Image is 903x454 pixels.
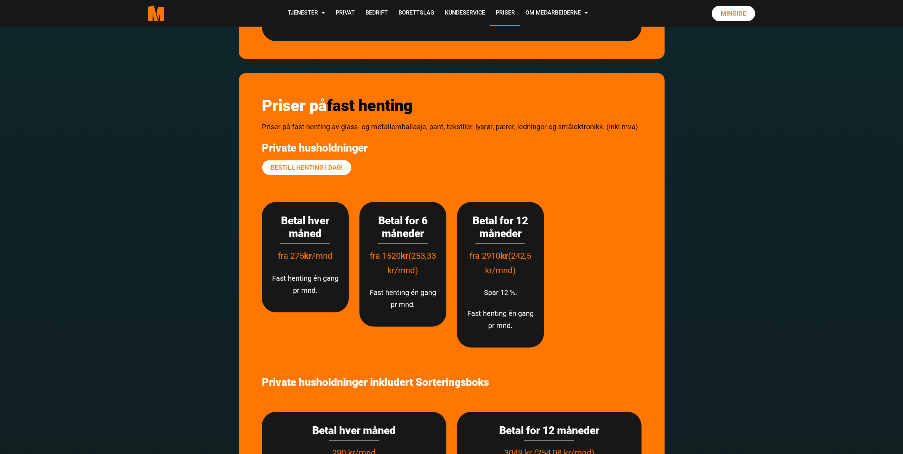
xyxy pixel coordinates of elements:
p: Fast henting én gang pr mnd. [367,286,439,311]
h3: Betal hver måned [269,214,342,240]
h3: Betal for 12 måneder [464,424,634,437]
a: Priser [490,1,520,26]
a: Privat [330,1,360,26]
h3: Betal hver måned [269,424,439,437]
a: Bestill henting i dag! [262,160,352,175]
span: fast henting [327,96,413,115]
strong: kr [401,251,408,261]
strong: kr [500,251,508,261]
h2: Priser på [262,96,642,115]
a: Kundeservice [440,1,490,26]
span: Priser på fast henting av glass- og metallemballasje, pant, tekstiler, lysrør, pærer, ledninger o... [262,122,638,131]
span: fra 2910 (242,5 kr/mnd) [469,251,531,275]
p: Spar 12 %. [464,286,537,299]
strong: kr [304,251,312,261]
p: Private husholdninger inkludert Sorteringsboks [262,376,642,389]
p: Fast henting én gang pr mnd. [464,307,537,332]
a: Borettslag [393,1,440,26]
span: fra 275 /mnd [278,251,332,261]
span: fra 1520 (253,33 kr/mnd) [370,251,436,275]
a: Tjenester [282,1,330,26]
h3: Betal for 6 måneder [367,214,439,240]
p: Fast henting én gang pr mnd. [269,272,342,296]
a: Minside [712,6,755,21]
h3: Betal for 12 måneder [464,214,537,240]
a: Om Medarbeiderne [520,1,593,26]
p: Private husholdninger [262,142,642,154]
a: Bedrift [360,1,393,26]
